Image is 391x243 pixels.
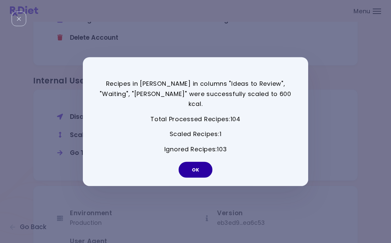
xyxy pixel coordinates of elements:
button: OK [179,162,212,177]
p: Total Processed Recipes : 104 [99,114,292,124]
p: Scaled Recipes : 1 [99,129,292,139]
div: Close [12,12,26,26]
p: Ignored Recipes : 103 [99,144,292,155]
p: Recipes in [PERSON_NAME] in columns "Ideas to Review", "Waiting", "[PERSON_NAME]" were successful... [99,79,292,109]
